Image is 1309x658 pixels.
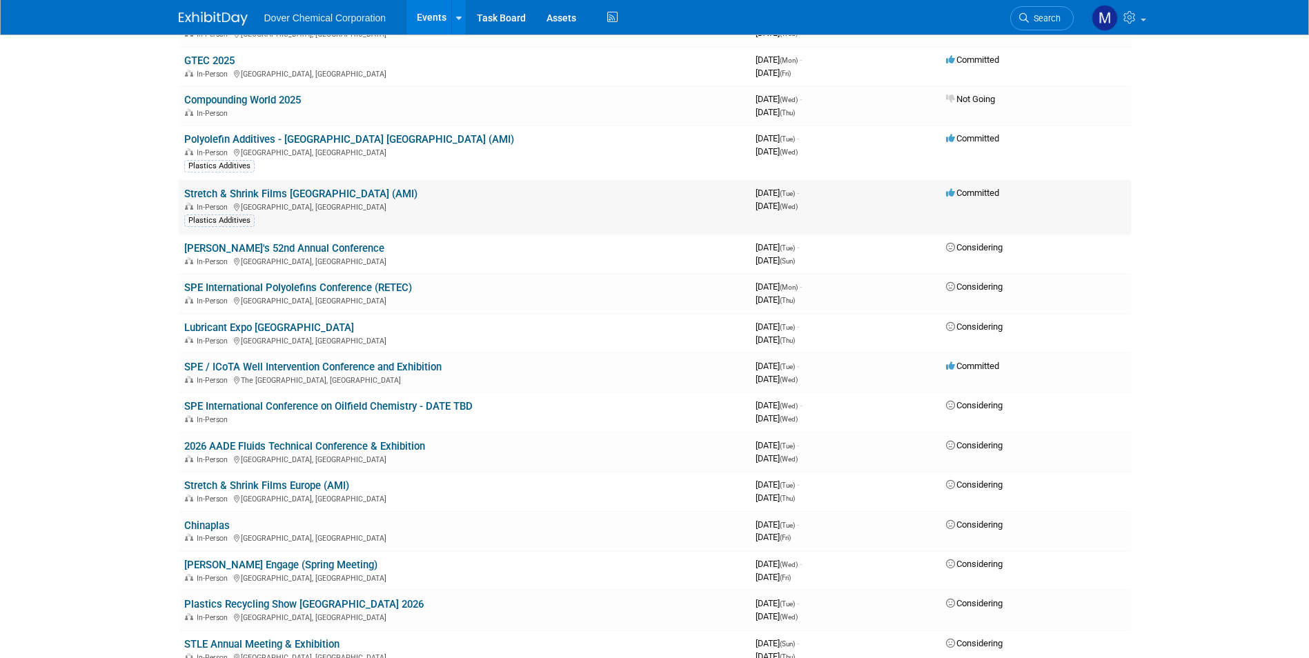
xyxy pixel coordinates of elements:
span: [DATE] [756,255,795,266]
img: In-Person Event [185,70,193,77]
span: (Thu) [780,109,795,117]
img: In-Person Event [185,109,193,116]
span: - [797,188,799,198]
div: [GEOGRAPHIC_DATA], [GEOGRAPHIC_DATA] [184,68,745,79]
span: - [797,361,799,371]
span: (Tue) [780,600,795,608]
span: In-Person [197,534,232,543]
span: (Wed) [780,203,798,210]
span: (Wed) [780,96,798,103]
span: [DATE] [756,54,802,65]
span: (Wed) [780,376,798,383]
div: [GEOGRAPHIC_DATA], [GEOGRAPHIC_DATA] [184,611,745,622]
span: (Mon) [780,57,798,64]
span: Dover Chemical Corporation [264,12,386,23]
span: - [800,94,802,104]
a: SPE / ICoTA Well Intervention Conference and Exhibition [184,361,442,373]
span: Considering [946,479,1003,490]
span: In-Person [197,203,232,212]
a: Search [1010,6,1074,30]
div: Plastics Additives [184,160,255,172]
img: Matt Fender [1092,5,1118,31]
span: (Sun) [780,640,795,648]
span: [DATE] [756,638,799,648]
span: - [797,519,799,530]
span: [DATE] [756,413,798,423]
a: STLE Annual Meeting & Exhibition [184,638,339,650]
img: ExhibitDay [179,12,248,26]
div: [GEOGRAPHIC_DATA], [GEOGRAPHIC_DATA] [184,201,745,212]
span: (Thu) [780,337,795,344]
span: In-Person [197,495,232,504]
span: [DATE] [756,440,799,450]
a: Stretch & Shrink Films Europe (AMI) [184,479,349,492]
img: In-Person Event [185,415,193,422]
span: (Thu) [780,495,795,502]
span: In-Person [197,148,232,157]
span: - [800,400,802,410]
span: [DATE] [756,146,798,157]
span: [DATE] [756,374,798,384]
a: Plastics Recycling Show [GEOGRAPHIC_DATA] 2026 [184,598,424,610]
span: Committed [946,54,999,65]
span: In-Person [197,574,232,583]
span: Committed [946,133,999,143]
span: (Mon) [780,283,798,291]
img: In-Person Event [185,297,193,303]
span: [DATE] [756,281,802,292]
span: [DATE] [756,611,798,621]
span: In-Person [197,415,232,424]
div: [GEOGRAPHIC_DATA], [GEOGRAPHIC_DATA] [184,572,745,583]
span: [DATE] [756,519,799,530]
span: (Fri) [780,534,791,541]
a: SPE International Conference on Oilfield Chemistry - DATE TBD [184,400,473,412]
div: [GEOGRAPHIC_DATA], [GEOGRAPHIC_DATA] [184,492,745,504]
span: (Tue) [780,323,795,331]
span: In-Person [197,257,232,266]
span: Considering [946,519,1003,530]
span: (Tue) [780,481,795,489]
a: Compounding World 2025 [184,94,301,106]
span: (Fri) [780,70,791,77]
span: Not Going [946,94,995,104]
span: (Tue) [780,244,795,252]
span: [DATE] [756,559,802,569]
span: In-Person [197,109,232,118]
span: Considering [946,559,1003,569]
span: - [797,638,799,648]
span: (Tue) [780,190,795,197]
span: [DATE] [756,479,799,490]
span: - [797,598,799,608]
div: [GEOGRAPHIC_DATA], [GEOGRAPHIC_DATA] [184,453,745,464]
span: (Thu) [780,297,795,304]
span: In-Person [197,455,232,464]
span: [DATE] [756,321,799,332]
a: SPE International Polyolefins Conference (RETEC) [184,281,412,294]
span: Search [1029,13,1061,23]
div: [GEOGRAPHIC_DATA], [GEOGRAPHIC_DATA] [184,295,745,306]
span: [DATE] [756,133,799,143]
span: - [797,242,799,252]
span: - [797,133,799,143]
span: In-Person [197,613,232,622]
img: In-Person Event [185,257,193,264]
span: Considering [946,321,1003,332]
span: (Wed) [780,148,798,156]
span: [DATE] [756,572,791,582]
span: In-Person [197,297,232,306]
span: - [800,54,802,65]
span: [DATE] [756,335,795,345]
img: In-Person Event [185,337,193,343]
a: Polyolefin Additives - [GEOGRAPHIC_DATA] [GEOGRAPHIC_DATA] (AMI) [184,133,514,146]
span: (Fri) [780,574,791,581]
span: (Wed) [780,613,798,621]
div: [GEOGRAPHIC_DATA], [GEOGRAPHIC_DATA] [184,146,745,157]
span: Considering [946,281,1003,292]
img: In-Person Event [185,495,193,501]
span: Considering [946,638,1003,648]
span: [DATE] [756,68,791,78]
a: [PERSON_NAME] Engage (Spring Meeting) [184,559,377,571]
span: Considering [946,440,1003,450]
span: (Wed) [780,455,798,463]
span: - [797,321,799,332]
